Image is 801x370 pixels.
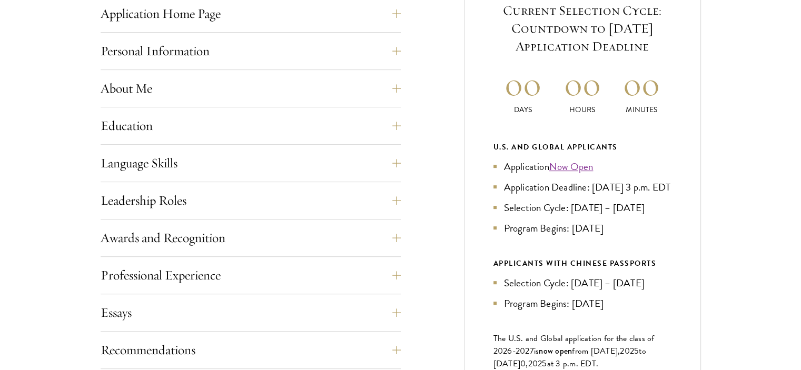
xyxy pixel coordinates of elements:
li: Program Begins: [DATE] [493,221,671,236]
button: Language Skills [101,151,401,176]
span: 0 [520,357,526,370]
li: Program Begins: [DATE] [493,296,671,311]
h2: 00 [552,65,612,104]
li: Selection Cycle: [DATE] – [DATE] [493,275,671,291]
span: to [DATE] [493,345,646,370]
button: Leadership Roles [101,188,401,213]
button: Essays [101,300,401,325]
span: -202 [512,345,530,357]
button: Education [101,113,401,138]
button: Awards and Recognition [101,225,401,251]
span: The U.S. and Global application for the class of 202 [493,332,655,357]
span: is [534,345,539,357]
h2: 00 [493,65,553,104]
p: Hours [552,104,612,115]
span: 202 [528,357,542,370]
li: Selection Cycle: [DATE] – [DATE] [493,200,671,215]
li: Application [493,159,671,174]
p: Days [493,104,553,115]
button: About Me [101,76,401,101]
span: 5 [542,357,547,370]
span: at 3 p.m. EDT. [547,357,599,370]
span: from [DATE], [572,345,620,357]
span: 5 [634,345,639,357]
h5: Current Selection Cycle: Countdown to [DATE] Application Deadline [493,2,671,55]
span: 7 [530,345,534,357]
div: APPLICANTS WITH CHINESE PASSPORTS [493,257,671,270]
li: Application Deadline: [DATE] 3 p.m. EDT [493,179,671,195]
div: U.S. and Global Applicants [493,141,671,154]
p: Minutes [612,104,671,115]
span: now open [539,345,572,357]
button: Application Home Page [101,1,401,26]
span: 6 [507,345,512,357]
button: Personal Information [101,38,401,64]
button: Recommendations [101,337,401,363]
span: 202 [620,345,634,357]
span: , [526,357,528,370]
button: Professional Experience [101,263,401,288]
a: Now Open [549,159,594,174]
h2: 00 [612,65,671,104]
